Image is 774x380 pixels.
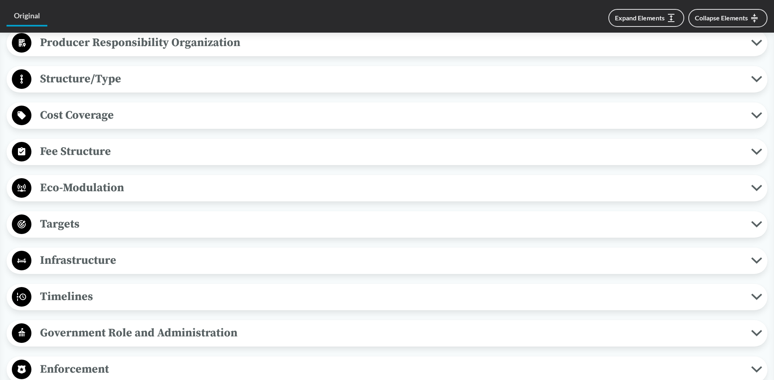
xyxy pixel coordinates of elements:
[688,9,767,27] button: Collapse Elements
[9,105,765,126] button: Cost Coverage
[608,9,684,27] button: Expand Elements
[9,141,765,162] button: Fee Structure
[31,142,751,161] span: Fee Structure
[31,215,751,233] span: Targets
[31,106,751,124] span: Cost Coverage
[31,360,751,378] span: Enforcement
[31,287,751,306] span: Timelines
[9,287,765,307] button: Timelines
[7,7,47,27] a: Original
[31,70,751,88] span: Structure/Type
[31,33,751,52] span: Producer Responsibility Organization
[9,33,765,53] button: Producer Responsibility Organization
[9,250,765,271] button: Infrastructure
[9,69,765,90] button: Structure/Type
[31,251,751,270] span: Infrastructure
[9,178,765,199] button: Eco-Modulation
[9,214,765,235] button: Targets
[9,359,765,380] button: Enforcement
[9,323,765,344] button: Government Role and Administration
[31,179,751,197] span: Eco-Modulation
[31,324,751,342] span: Government Role and Administration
